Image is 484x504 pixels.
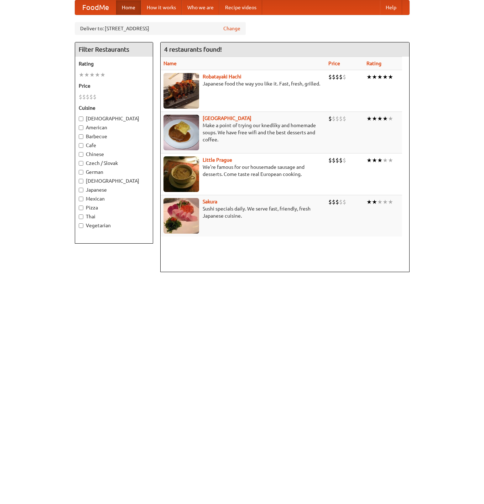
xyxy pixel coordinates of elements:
[380,0,402,15] a: Help
[79,197,83,201] input: Mexican
[79,93,82,101] li: $
[382,198,388,206] li: ★
[382,156,388,164] li: ★
[388,156,393,164] li: ★
[203,157,232,163] a: Little Prague
[328,61,340,66] a: Price
[366,156,372,164] li: ★
[82,93,86,101] li: $
[79,223,83,228] input: Vegetarian
[219,0,262,15] a: Recipe videos
[366,61,381,66] a: Rating
[372,156,377,164] li: ★
[75,22,246,35] div: Deliver to: [STREET_ADDRESS]
[79,206,83,210] input: Pizza
[377,198,382,206] li: ★
[79,170,83,175] input: German
[89,93,93,101] li: $
[79,134,83,139] input: Barbecue
[79,133,149,140] label: Barbecue
[79,142,149,149] label: Cafe
[79,195,149,202] label: Mexican
[163,61,177,66] a: Name
[343,156,346,164] li: $
[332,156,335,164] li: $
[203,74,241,79] a: Robatayaki Hachi
[332,115,335,123] li: $
[182,0,219,15] a: Who we are
[79,104,149,111] h5: Cuisine
[79,82,149,89] h5: Price
[79,177,149,185] label: [DEMOGRAPHIC_DATA]
[79,143,83,148] input: Cafe
[343,73,346,81] li: $
[79,188,83,192] input: Japanese
[335,73,339,81] li: $
[382,73,388,81] li: ★
[116,0,141,15] a: Home
[79,179,83,183] input: [DEMOGRAPHIC_DATA]
[79,124,149,131] label: American
[79,60,149,67] h5: Rating
[343,198,346,206] li: $
[79,204,149,211] label: Pizza
[328,198,332,206] li: $
[163,163,323,178] p: We're famous for our housemade sausage and desserts. Come taste real European cooking.
[163,198,199,234] img: sakura.jpg
[332,73,335,81] li: $
[343,115,346,123] li: $
[328,115,332,123] li: $
[366,198,372,206] li: ★
[79,125,83,130] input: American
[203,199,217,204] a: Sakura
[339,198,343,206] li: $
[164,46,222,53] ng-pluralize: 4 restaurants found!
[339,73,343,81] li: $
[377,73,382,81] li: ★
[79,222,149,229] label: Vegetarian
[79,161,83,166] input: Czech / Slovak
[93,93,97,101] li: $
[377,115,382,123] li: ★
[79,152,83,157] input: Chinese
[79,160,149,167] label: Czech / Slovak
[95,71,100,79] li: ★
[203,115,251,121] b: [GEOGRAPHIC_DATA]
[372,115,377,123] li: ★
[163,122,323,143] p: Make a point of trying our knedlíky and homemade soups. We have free wifi and the best desserts a...
[328,73,332,81] li: $
[79,115,149,122] label: [DEMOGRAPHIC_DATA]
[335,115,339,123] li: $
[339,156,343,164] li: $
[382,115,388,123] li: ★
[141,0,182,15] a: How it works
[335,198,339,206] li: $
[75,0,116,15] a: FoodMe
[163,205,323,219] p: Sushi specials daily. We serve fast, friendly, fresh Japanese cuisine.
[388,115,393,123] li: ★
[163,156,199,192] img: littleprague.jpg
[79,214,83,219] input: Thai
[388,73,393,81] li: ★
[163,115,199,150] img: czechpoint.jpg
[163,73,199,109] img: robatayaki.jpg
[79,151,149,158] label: Chinese
[372,198,377,206] li: ★
[79,168,149,176] label: German
[84,71,89,79] li: ★
[332,198,335,206] li: $
[75,42,153,57] h4: Filter Restaurants
[163,80,323,87] p: Japanese food the way you like it. Fast, fresh, grilled.
[377,156,382,164] li: ★
[79,213,149,220] label: Thai
[86,93,89,101] li: $
[388,198,393,206] li: ★
[79,71,84,79] li: ★
[79,116,83,121] input: [DEMOGRAPHIC_DATA]
[328,156,332,164] li: $
[100,71,105,79] li: ★
[372,73,377,81] li: ★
